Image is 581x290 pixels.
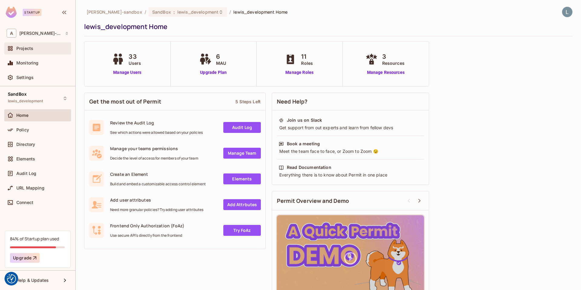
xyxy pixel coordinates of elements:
span: Get the most out of Permit [89,98,161,105]
span: Settings [16,75,34,80]
span: 3 [382,52,405,61]
a: Manage Roles [283,69,316,76]
span: SandBox [152,9,171,15]
span: the active workspace [87,9,142,15]
span: 6 [216,52,226,61]
span: Projects [16,46,33,51]
a: Manage Resources [364,69,408,76]
a: Manage Users [110,69,144,76]
span: lewis_development [8,99,43,104]
span: Add user attributes [110,197,203,203]
img: Lewis Youl [562,7,572,17]
a: Upgrade Plan [198,69,229,76]
span: Need Help? [277,98,308,105]
a: Elements [223,173,261,184]
span: : [173,10,175,15]
span: Manage your teams permissions [110,146,198,151]
span: Monitoring [16,61,39,65]
div: Read Documentation [287,164,331,170]
div: Everything there is to know about Permit in one place [279,172,422,178]
span: Home [16,113,29,118]
a: Audit Log [223,122,261,133]
span: MAU [216,60,226,66]
span: Create an Element [110,171,206,177]
span: URL Mapping [16,186,44,190]
span: Elements [16,157,35,161]
div: Join us on Slack [287,117,322,123]
a: Try FoAz [223,225,261,236]
span: Connect [16,200,33,205]
span: 11 [301,52,313,61]
span: Directory [16,142,35,147]
span: lewis_development [177,9,218,15]
span: 33 [129,52,141,61]
span: Build and embed a customizable access control element [110,182,206,186]
span: Review the Audit Log [110,120,203,126]
span: Need more granular policies? Try adding user attributes [110,207,203,212]
span: Audit Log [16,171,36,176]
span: Use secure API's directly from the frontend [110,233,184,238]
img: Revisit consent button [7,274,16,283]
li: / [229,9,231,15]
span: lewis_development Home [233,9,287,15]
div: Get support from out experts and learn from fellow devs [279,125,422,131]
span: A [7,29,16,38]
img: SReyMgAAAABJRU5ErkJggg== [6,7,17,18]
button: Consent Preferences [7,274,16,283]
span: Roles [301,60,313,66]
span: Frontend Only Authorization (FoAz) [110,223,184,229]
div: Book a meeting [287,141,320,147]
span: Help & Updates [16,278,49,283]
div: Meet the team face to face, or Zoom to Zoom 😉 [279,148,422,154]
span: SandBox [8,92,27,97]
a: Manage Team [223,148,261,159]
span: Permit Overview and Demo [277,197,349,205]
span: Resources [382,60,405,66]
span: Users [129,60,141,66]
li: / [145,9,146,15]
span: See which actions were allowed based on your policies [110,130,203,135]
a: Add Attrbutes [223,199,261,210]
div: 5 Steps Left [235,99,261,104]
span: Workspace: alex-trustflight-sandbox [19,31,62,36]
button: Upgrade [10,253,40,263]
div: lewis_development Home [84,22,570,31]
div: 84% of Startup plan used [10,236,59,242]
span: Decide the level of access for members of your team [110,156,198,161]
div: Startup [23,9,41,16]
span: Policy [16,127,29,132]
